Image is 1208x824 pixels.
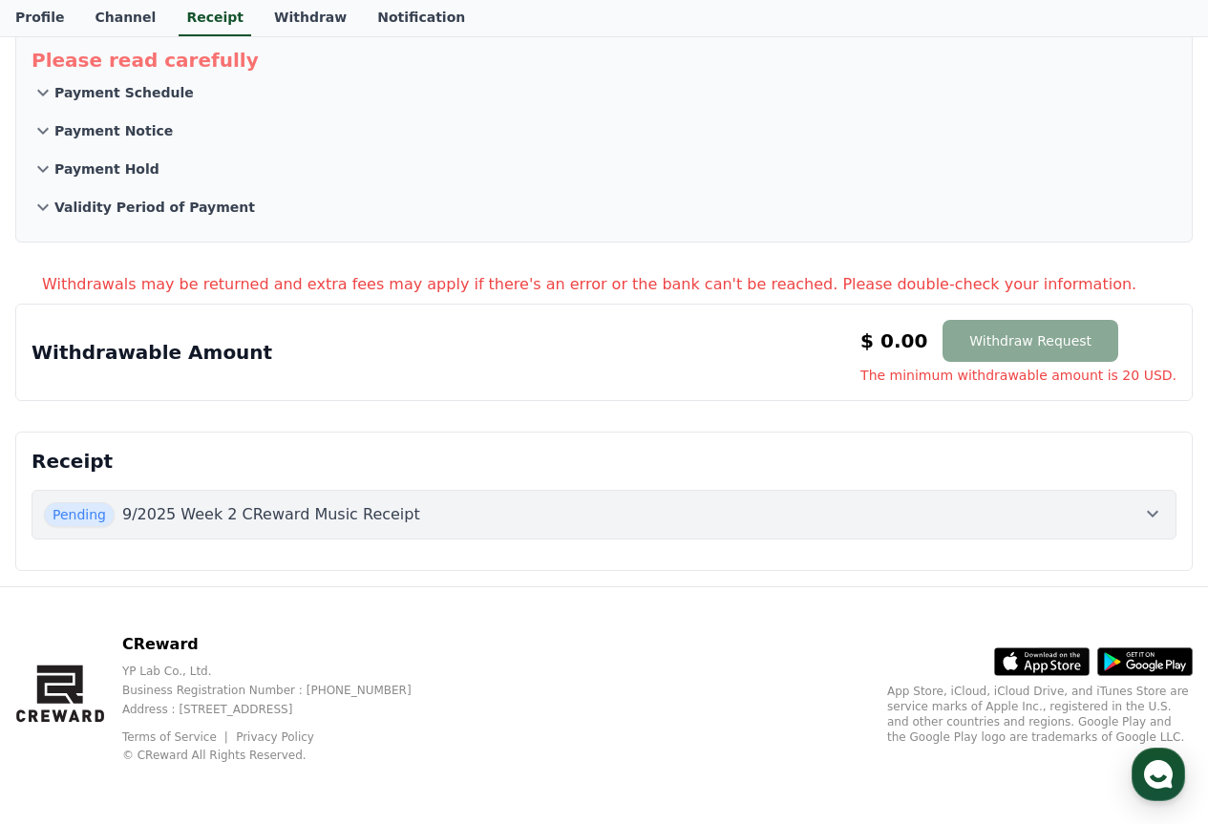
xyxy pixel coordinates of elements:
span: The minimum withdrawable amount is 20 USD. [860,366,1176,385]
p: © CReward All Rights Reserved. [122,748,442,763]
p: 9/2025 Week 2 CReward Music Receipt [122,503,420,526]
span: Home [49,634,82,649]
a: Settings [246,605,367,653]
p: Business Registration Number : [PHONE_NUMBER] [122,683,442,698]
p: YP Lab Co., Ltd. [122,664,442,679]
a: Privacy Policy [236,730,314,744]
button: Validity Period of Payment [32,188,1176,226]
a: Messages [126,605,246,653]
button: Payment Hold [32,150,1176,188]
button: Payment Schedule [32,74,1176,112]
p: CReward [122,633,442,656]
a: Home [6,605,126,653]
p: Validity Period of Payment [54,198,255,217]
p: Payment Schedule [54,83,194,102]
button: Payment Notice [32,112,1176,150]
a: Terms of Service [122,730,231,744]
p: Please read carefully [32,47,1176,74]
span: Pending [44,502,115,527]
button: Pending 9/2025 Week 2 CReward Music Receipt [32,490,1176,539]
p: Payment Hold [54,159,159,179]
p: Receipt [32,448,1176,475]
p: App Store, iCloud, iCloud Drive, and iTunes Store are service marks of Apple Inc., registered in ... [887,684,1193,745]
button: Withdraw Request [943,320,1118,362]
span: Settings [283,634,329,649]
span: Messages [159,635,215,650]
p: Withdrawable Amount [32,339,272,366]
p: Withdrawals may be returned and extra fees may apply if there's an error or the bank can't be rea... [42,273,1193,296]
p: Address : [STREET_ADDRESS] [122,702,442,717]
p: Payment Notice [54,121,173,140]
p: $ 0.00 [860,327,927,354]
